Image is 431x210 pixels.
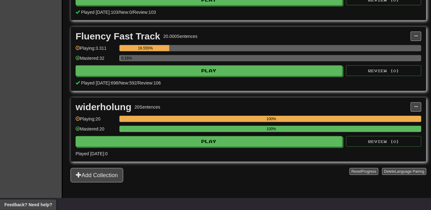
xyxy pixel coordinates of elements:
[137,80,138,85] span: /
[346,65,421,76] button: Review (0)
[350,168,378,175] button: ResetProgress
[382,168,426,175] button: DeleteLanguage Pairing
[119,80,137,85] span: New: 592
[133,10,156,15] span: Review: 103
[4,202,52,208] span: Open feedback widget
[76,32,160,41] div: Fluency Fast Track
[121,126,421,132] div: 100%
[132,10,133,15] span: /
[121,45,169,51] div: 16.555%
[361,169,376,174] span: Progress
[134,104,160,110] div: 20 Sentences
[118,80,119,85] span: /
[76,55,116,65] div: Mastered: 32
[76,136,342,147] button: Play
[81,80,118,85] span: Played [DATE]: 698
[76,65,342,76] button: Play
[71,168,123,182] button: Add Collection
[81,10,118,15] span: Played [DATE]: 103
[118,10,119,15] span: /
[76,116,116,126] div: Playing: 20
[76,126,116,136] div: Mastered: 20
[163,33,197,39] div: 20.000 Sentences
[395,169,424,174] span: Language Pairing
[121,116,421,122] div: 100%
[138,80,161,85] span: Review: 106
[76,45,116,55] div: Playing: 3.311
[119,10,132,15] span: New: 0
[346,136,421,147] button: Review (0)
[76,102,131,112] div: widerholung
[76,151,108,156] span: Played [DATE]: 0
